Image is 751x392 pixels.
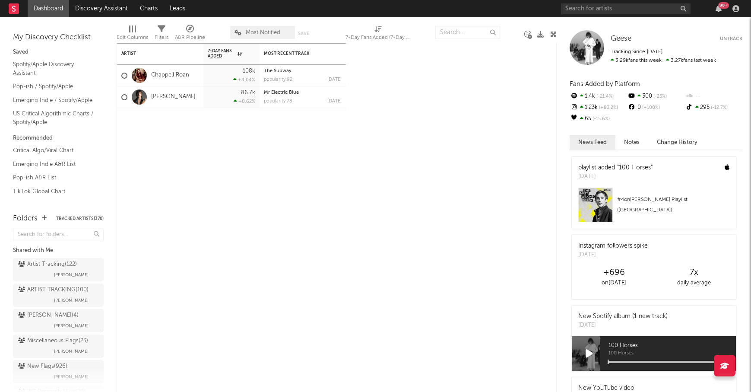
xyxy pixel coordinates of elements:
a: Pop-ish A&R List [13,173,95,182]
a: Emerging Indie A&R List [13,159,95,169]
a: #4on[PERSON_NAME] Playlist ([GEOGRAPHIC_DATA]) [572,188,736,229]
button: News Feed [570,135,615,150]
div: New Flags ( 926 ) [18,361,67,372]
a: [PERSON_NAME] [151,93,196,101]
div: 300 [627,91,684,102]
div: 65 [570,113,627,124]
button: Untrack [720,35,742,43]
span: 3.27k fans last week [611,58,716,63]
div: [DATE] [578,321,668,330]
button: Notes [615,135,648,150]
div: Artist Tracking ( 122 ) [18,259,77,270]
a: Critical Algo/Viral Chart [13,146,95,155]
a: US Critical Algorithmic Charts / Spotify/Apple [13,109,95,127]
div: Edit Columns [117,32,148,43]
span: 3.29k fans this week [611,58,662,63]
div: playlist added [578,163,653,172]
div: My Discovery Checklist [13,32,104,43]
span: Most Notified [246,30,280,35]
span: [PERSON_NAME] [54,270,89,280]
div: popularity: 92 [264,77,292,82]
div: daily average [654,278,734,288]
div: 7-Day Fans Added (7-Day Fans Added) [345,32,410,43]
div: Folders [13,214,38,224]
div: 0 [627,102,684,113]
a: Pop-ish / Spotify/Apple [13,82,95,91]
div: Most Recent Track [264,51,329,56]
button: Save [298,31,309,36]
div: 108k [243,68,255,74]
span: 100 Horses [608,341,736,351]
div: [DATE] [327,99,342,104]
a: Chappell Roan [151,72,189,79]
a: Geese [611,35,631,43]
a: New Flags(926)[PERSON_NAME] [13,360,104,383]
div: Artist [121,51,186,56]
div: -- [685,91,742,102]
span: Tracking Since: [DATE] [611,49,662,54]
div: [DATE] [578,172,653,181]
span: 100 Horses [608,351,736,356]
div: Miscellaneous Flags ( 23 ) [18,336,88,346]
input: Search... [435,26,500,39]
span: +83.2 % [598,105,618,110]
span: -12.7 % [710,105,728,110]
div: Recommended [13,133,104,143]
div: popularity: 78 [264,99,292,104]
div: +0.62 % [234,99,255,104]
span: Geese [611,35,631,42]
div: 99 + [718,2,729,9]
div: A&R Pipeline [175,22,205,47]
a: The Subway [264,69,292,73]
a: Spotify/Apple Discovery Assistant [13,60,95,77]
span: [PERSON_NAME] [54,372,89,382]
div: ARTIST TRACKING ( 100 ) [18,285,89,295]
a: Mr Electric Blue [264,90,299,95]
a: ARTIST TRACKING(100)[PERSON_NAME] [13,284,104,307]
div: # 4 on [PERSON_NAME] Playlist ([GEOGRAPHIC_DATA]) [617,194,729,215]
button: Tracked Artists(370) [56,217,104,221]
span: -15.6 % [591,117,610,121]
span: +100 % [641,105,660,110]
span: [PERSON_NAME] [54,295,89,306]
span: [PERSON_NAME] [54,346,89,357]
div: [DATE] [327,77,342,82]
button: 99+ [716,5,722,12]
div: 86.7k [241,90,255,96]
div: 7 x [654,268,734,278]
div: New Spotify album (1 new track) [578,312,668,321]
div: Edit Columns [117,22,148,47]
a: "100 Horses" [617,165,653,171]
span: 7-Day Fans Added [208,48,235,59]
button: Change History [648,135,706,150]
input: Search for folders... [13,229,104,241]
a: Miscellaneous Flags(23)[PERSON_NAME] [13,335,104,358]
div: 7-Day Fans Added (7-Day Fans Added) [345,22,410,47]
div: The Subway [264,69,342,73]
a: Emerging Indie / Spotify/Apple [13,96,95,105]
div: Instagram followers spike [578,242,648,251]
a: TikTok Global Chart [13,187,95,196]
div: 1.4k [570,91,627,102]
a: [PERSON_NAME](4)[PERSON_NAME] [13,309,104,332]
div: Shared with Me [13,245,104,256]
span: -21.4 % [595,94,614,99]
div: 295 [685,102,742,113]
input: Search for artists [561,3,691,14]
a: Artist Tracking(122)[PERSON_NAME] [13,258,104,281]
span: Fans Added by Platform [570,81,640,87]
div: 1.23k [570,102,627,113]
div: +696 [574,268,654,278]
div: Filters [155,32,168,43]
span: [PERSON_NAME] [54,321,89,331]
div: A&R Pipeline [175,32,205,43]
div: Saved [13,47,104,57]
div: Filters [155,22,168,47]
div: +4.04 % [233,77,255,83]
div: [PERSON_NAME] ( 4 ) [18,310,79,321]
div: [DATE] [578,251,648,259]
div: Mr Electric Blue [264,90,342,95]
span: -25 % [652,94,667,99]
div: on [DATE] [574,278,654,288]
